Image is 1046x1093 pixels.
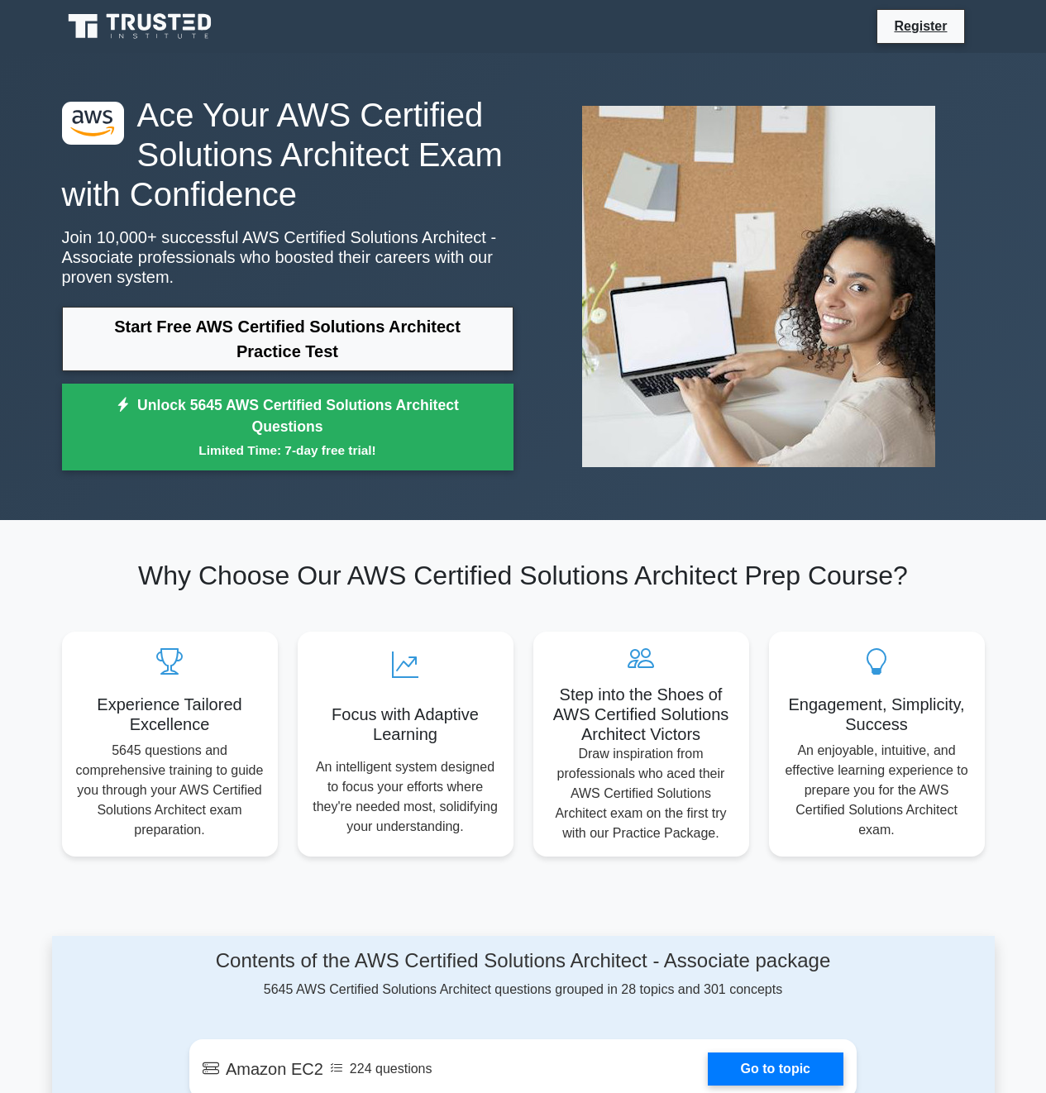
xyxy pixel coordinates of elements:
[62,227,513,287] p: Join 10,000+ successful AWS Certified Solutions Architect - Associate professionals who boosted t...
[62,95,513,214] h1: Ace Your AWS Certified Solutions Architect Exam with Confidence
[782,741,972,840] p: An enjoyable, intuitive, and effective learning experience to prepare you for the AWS Certified S...
[189,949,857,973] h4: Contents of the AWS Certified Solutions Architect - Associate package
[311,757,500,837] p: An intelligent system designed to focus your efforts where they're needed most, solidifying your ...
[311,704,500,744] h5: Focus with Adaptive Learning
[189,949,857,1000] div: 5645 AWS Certified Solutions Architect questions grouped in 28 topics and 301 concepts
[62,307,513,371] a: Start Free AWS Certified Solutions Architect Practice Test
[83,441,493,460] small: Limited Time: 7-day free trial!
[547,744,736,843] p: Draw inspiration from professionals who aced their AWS Certified Solutions Architect exam on the ...
[62,560,985,591] h2: Why Choose Our AWS Certified Solutions Architect Prep Course?
[75,694,265,734] h5: Experience Tailored Excellence
[75,741,265,840] p: 5645 questions and comprehensive training to guide you through your AWS Certified Solutions Archi...
[547,685,736,744] h5: Step into the Shoes of AWS Certified Solutions Architect Victors
[884,16,957,36] a: Register
[782,694,972,734] h5: Engagement, Simplicity, Success
[62,384,513,471] a: Unlock 5645 AWS Certified Solutions Architect QuestionsLimited Time: 7-day free trial!
[708,1052,843,1086] a: Go to topic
